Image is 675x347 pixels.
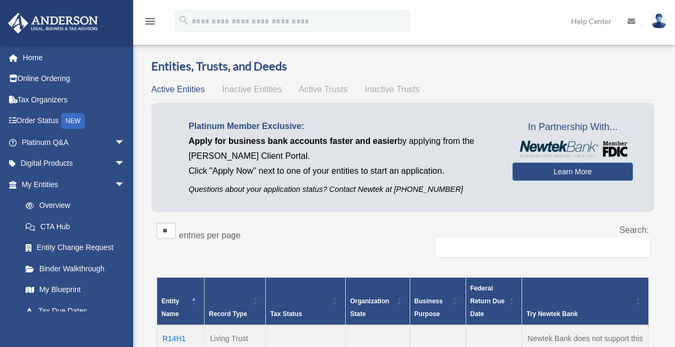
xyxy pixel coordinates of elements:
th: Record Type: Activate to sort [205,277,266,325]
span: Inactive Trusts [365,85,420,94]
a: My Entitiesarrow_drop_down [7,174,136,195]
p: by applying from the [PERSON_NAME] Client Portal. [189,134,497,164]
th: Entity Name: Activate to invert sorting [157,277,205,325]
img: NewtekBankLogoSM.png [518,141,628,157]
div: Try Newtek Bank [526,308,632,320]
div: NEW [61,113,85,129]
a: menu [144,19,157,28]
th: Business Purpose: Activate to sort [410,277,466,325]
span: In Partnership With... [513,119,633,136]
a: Tax Due Dates [15,300,136,321]
i: menu [144,15,157,28]
a: Platinum Q&Aarrow_drop_down [7,132,141,153]
span: Tax Status [270,310,302,318]
a: My Blueprint [15,279,136,301]
span: Record Type [209,310,247,318]
span: arrow_drop_down [115,153,136,175]
a: Binder Walkthrough [15,258,136,279]
a: Home [7,47,141,68]
a: Overview [15,195,131,216]
p: Platinum Member Exclusive: [189,119,497,134]
a: Learn More [513,163,633,181]
th: Tax Status: Activate to sort [266,277,346,325]
img: User Pic [651,13,667,29]
span: Federal Return Due Date [470,285,505,318]
h3: Entities, Trusts, and Deeds [151,58,654,75]
a: Tax Organizers [7,89,141,110]
th: Organization State: Activate to sort [346,277,410,325]
th: Federal Return Due Date: Activate to sort [466,277,522,325]
a: Order StatusNEW [7,110,141,132]
span: arrow_drop_down [115,132,136,154]
a: Digital Productsarrow_drop_down [7,153,141,174]
span: arrow_drop_down [115,174,136,196]
p: Click "Apply Now" next to one of your entities to start an application. [189,164,497,179]
span: Business Purpose [414,297,443,318]
a: CTA Hub [15,216,136,237]
th: Try Newtek Bank : Activate to sort [522,277,649,325]
span: Active Trusts [299,85,348,94]
img: Anderson Advisors Platinum Portal [5,13,101,34]
p: Questions about your application status? Contact Newtek at [PHONE_NUMBER] [189,183,497,196]
span: Entity Name [161,297,179,318]
label: entries per page [179,231,241,240]
span: Organization State [350,297,389,318]
a: Entity Change Request [15,237,136,259]
label: Search: [620,225,649,235]
span: Inactive Entities [222,85,282,94]
span: Apply for business bank accounts faster and easier [189,136,397,146]
span: Active Entities [151,85,205,94]
a: Online Ordering [7,68,141,90]
i: search [178,14,190,26]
